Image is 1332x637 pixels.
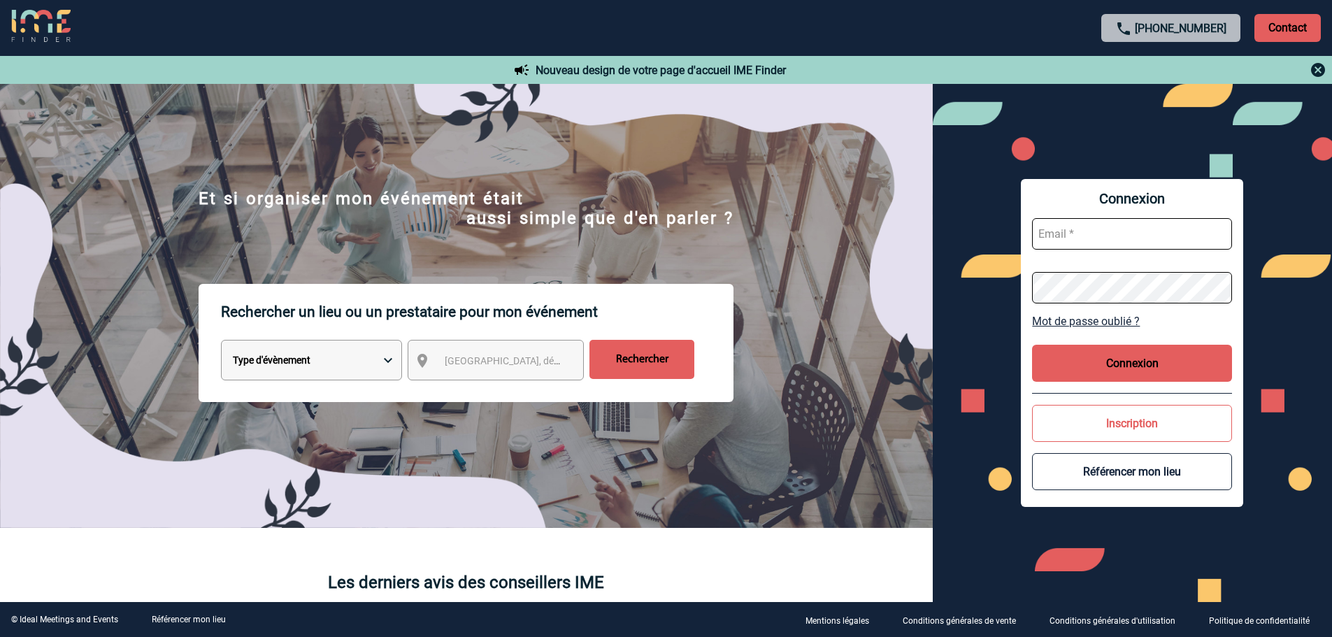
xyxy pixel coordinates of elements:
p: Conditions générales de vente [903,616,1016,626]
a: Référencer mon lieu [152,615,226,624]
p: Conditions générales d'utilisation [1050,616,1175,626]
span: Connexion [1032,190,1232,207]
a: Politique de confidentialité [1198,613,1332,627]
img: call-24-px.png [1115,20,1132,37]
input: Email * [1032,218,1232,250]
a: Conditions générales de vente [891,613,1038,627]
p: Rechercher un lieu ou un prestataire pour mon événement [221,284,733,340]
button: Inscription [1032,405,1232,442]
a: [PHONE_NUMBER] [1135,22,1226,35]
div: © Ideal Meetings and Events [11,615,118,624]
a: Mentions légales [794,613,891,627]
p: Politique de confidentialité [1209,616,1310,626]
button: Référencer mon lieu [1032,453,1232,490]
p: Contact [1254,14,1321,42]
span: [GEOGRAPHIC_DATA], département, région... [445,355,639,366]
button: Connexion [1032,345,1232,382]
p: Mentions légales [805,616,869,626]
a: Mot de passe oublié ? [1032,315,1232,328]
input: Rechercher [589,340,694,379]
a: Conditions générales d'utilisation [1038,613,1198,627]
